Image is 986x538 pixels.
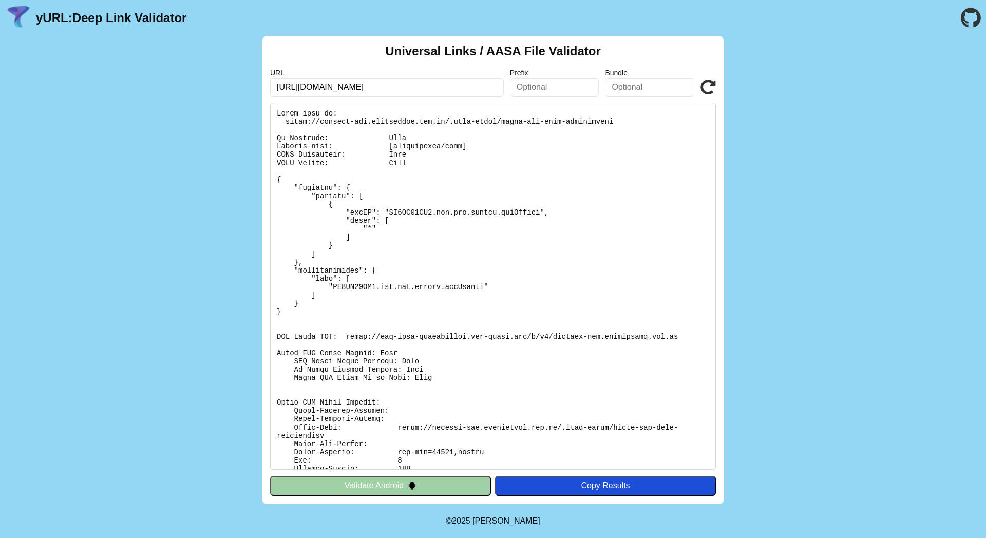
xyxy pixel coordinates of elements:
[270,69,504,77] label: URL
[452,516,470,525] span: 2025
[36,11,186,25] a: yURL:Deep Link Validator
[270,78,504,97] input: Required
[500,481,711,490] div: Copy Results
[472,516,540,525] a: Michael Ibragimchayev's Personal Site
[385,44,601,59] h2: Universal Links / AASA File Validator
[605,69,694,77] label: Bundle
[446,504,540,538] footer: ©
[5,5,32,31] img: yURL Logo
[270,476,491,495] button: Validate Android
[408,481,416,490] img: droidIcon.svg
[510,69,599,77] label: Prefix
[270,103,716,470] pre: Lorem ipsu do: sitam://consect-adi.elitseddoe.tem.in/.utla-etdol/magna-ali-enim-adminimveni Qu No...
[495,476,716,495] button: Copy Results
[605,78,694,97] input: Optional
[510,78,599,97] input: Optional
